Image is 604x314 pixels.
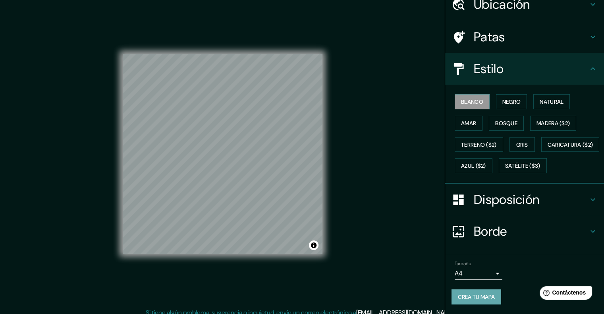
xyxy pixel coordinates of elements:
[474,191,539,208] font: Disposición
[495,120,517,127] font: Bosque
[461,98,483,105] font: Blanco
[455,260,471,267] font: Tamaño
[509,137,535,152] button: Gris
[502,98,521,105] font: Negro
[533,283,595,305] iframe: Lanzador de widgets de ayuda
[461,163,486,170] font: Azul ($2)
[474,223,507,240] font: Borde
[496,94,527,109] button: Negro
[461,141,497,148] font: Terreno ($2)
[474,29,505,45] font: Patas
[445,184,604,215] div: Disposición
[455,137,503,152] button: Terreno ($2)
[461,120,476,127] font: Amar
[309,240,318,250] button: Activar o desactivar atribución
[516,141,528,148] font: Gris
[123,54,322,254] canvas: Mapa
[489,116,524,131] button: Bosque
[548,141,593,148] font: Caricatura ($2)
[533,94,570,109] button: Natural
[499,158,547,173] button: Satélite ($3)
[445,215,604,247] div: Borde
[445,53,604,85] div: Estilo
[474,60,504,77] font: Estilo
[536,120,570,127] font: Madera ($2)
[452,289,501,304] button: Crea tu mapa
[455,267,502,280] div: A4
[455,116,482,131] button: Amar
[541,137,600,152] button: Caricatura ($2)
[455,269,463,277] font: A4
[455,94,490,109] button: Blanco
[505,163,540,170] font: Satélite ($3)
[455,158,492,173] button: Azul ($2)
[458,293,495,300] font: Crea tu mapa
[445,21,604,53] div: Patas
[540,98,563,105] font: Natural
[530,116,576,131] button: Madera ($2)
